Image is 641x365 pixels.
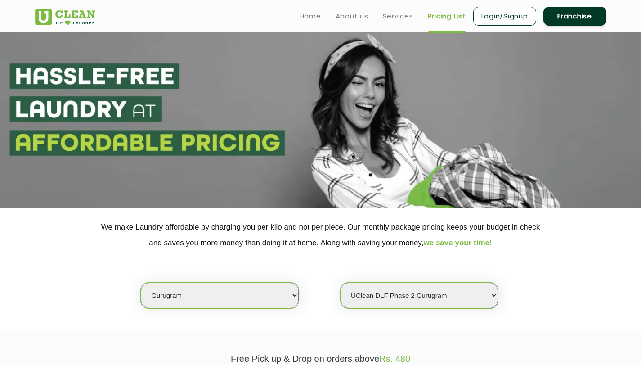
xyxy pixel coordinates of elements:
span: we save your time! [424,239,492,247]
a: About us [336,11,368,22]
a: Home [300,11,321,22]
a: Login/Signup [473,7,536,26]
span: Rs. 480 [379,354,410,364]
p: We make Laundry affordable by charging you per kilo and not per piece. Our monthly package pricin... [35,219,606,251]
a: Franchise [543,7,606,26]
img: UClean Laundry and Dry Cleaning [35,9,95,25]
a: Pricing List [428,11,466,22]
a: Services [383,11,413,22]
p: Free Pick up & Drop on orders above [35,354,606,364]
